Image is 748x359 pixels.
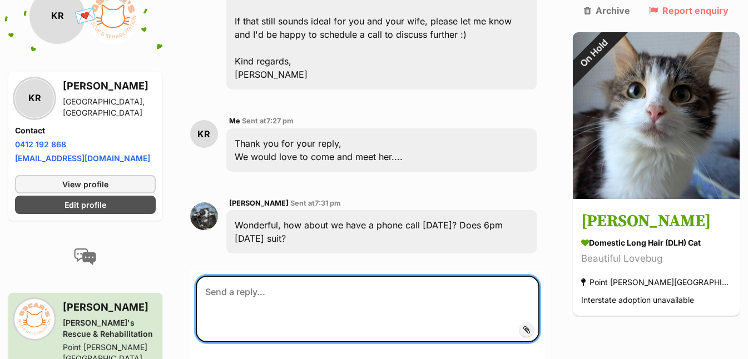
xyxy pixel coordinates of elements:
[226,210,537,253] div: Wonderful, how about we have a phone call [DATE]? Does 6pm [DATE] suit?
[573,201,740,316] a: [PERSON_NAME] Domestic Long Hair (DLH) Cat Beautiful Lovebug Point [PERSON_NAME][GEOGRAPHIC_DATA]...
[557,17,630,89] div: On Hold
[15,79,54,118] div: KR
[73,4,98,28] span: 💌
[63,78,156,94] h3: [PERSON_NAME]
[190,202,218,230] img: Julia profile pic
[65,199,106,211] span: Edit profile
[63,300,156,315] h3: [PERSON_NAME]
[15,125,156,136] h4: Contact
[226,128,537,172] div: Thank you for your reply, We would love to come and meet her....
[315,199,341,207] span: 7:31 pm
[62,178,108,190] span: View profile
[190,120,218,148] div: KR
[63,317,156,340] div: [PERSON_NAME]'s Rescue & Rehabilitation
[573,32,740,199] img: Maggie
[266,117,294,125] span: 7:27 pm
[581,210,731,235] h3: [PERSON_NAME]
[74,248,96,265] img: conversation-icon-4a6f8262b818ee0b60e3300018af0b2d0b884aa5de6e9bcb8d3d4eeb1a70a7c4.svg
[584,6,630,16] a: Archive
[15,300,54,338] img: Oscar's Rescue & Rehabilitation profile pic
[581,275,731,290] div: Point [PERSON_NAME][GEOGRAPHIC_DATA]
[649,6,729,16] a: Report enquiry
[229,117,240,125] span: Me
[581,252,731,267] div: Beautiful Lovebug
[15,153,150,163] a: [EMAIL_ADDRESS][DOMAIN_NAME]
[63,96,156,118] div: [GEOGRAPHIC_DATA], [GEOGRAPHIC_DATA]
[242,117,294,125] span: Sent at
[15,139,66,149] a: 0412 192 868
[15,175,156,193] a: View profile
[290,199,341,207] span: Sent at
[581,296,694,305] span: Interstate adoption unavailable
[581,237,731,249] div: Domestic Long Hair (DLH) Cat
[15,196,156,214] a: Edit profile
[573,190,740,201] a: On Hold
[229,199,289,207] span: [PERSON_NAME]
